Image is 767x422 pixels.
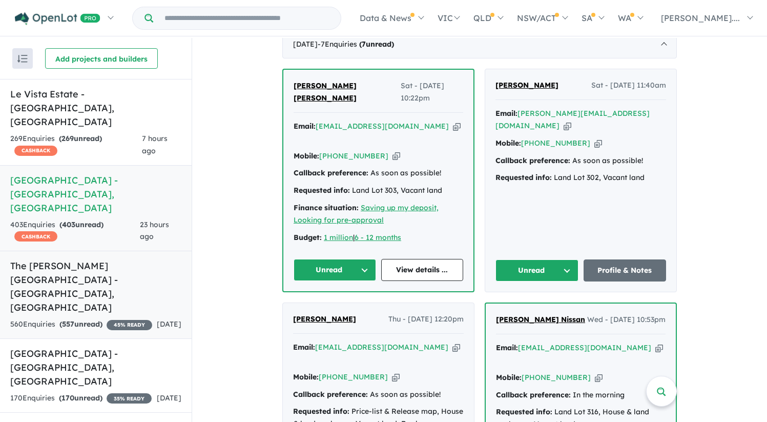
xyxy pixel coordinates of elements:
a: [EMAIL_ADDRESS][DOMAIN_NAME] [518,343,651,352]
strong: Email: [495,109,517,118]
strong: Mobile: [294,151,319,160]
strong: Mobile: [495,138,521,148]
strong: Callback preference: [496,390,571,399]
span: [DATE] [157,393,181,403]
strong: Requested info: [495,173,552,182]
img: Openlot PRO Logo White [15,12,100,25]
strong: Email: [294,122,316,131]
div: Land Lot 303, Vacant land [294,185,463,197]
a: [PHONE_NUMBER] [319,372,388,381]
div: | [294,232,463,244]
span: Sat - [DATE] 11:40am [591,79,666,92]
span: - 7 Enquir ies [318,39,394,49]
a: [PHONE_NUMBER] [319,151,388,160]
strong: Email: [496,343,518,352]
button: Copy [452,342,460,353]
button: Copy [594,138,602,149]
span: 170 [61,393,74,403]
span: [PERSON_NAME] Nissan [496,315,585,324]
a: 1 million [324,233,353,242]
span: 7 [362,39,366,49]
span: 35 % READY [107,393,152,404]
button: Add projects and builders [45,48,158,69]
strong: Mobile: [496,373,522,382]
div: 170 Enquir ies [10,392,152,405]
button: Copy [392,151,400,162]
a: [PERSON_NAME] [495,79,558,92]
a: [PHONE_NUMBER] [521,138,590,148]
span: [PERSON_NAME] [495,81,558,90]
button: Unread [294,259,376,281]
span: [DATE] [157,319,181,329]
button: Copy [392,372,400,383]
strong: Requested info: [293,407,349,416]
a: [PERSON_NAME] Nissan [496,314,585,326]
h5: [GEOGRAPHIC_DATA] - [GEOGRAPHIC_DATA] , [GEOGRAPHIC_DATA] [10,347,181,388]
div: As soon as possible! [495,155,666,167]
div: As soon as possible! [294,167,463,179]
strong: Budget: [294,233,322,242]
a: [PERSON_NAME][EMAIL_ADDRESS][DOMAIN_NAME] [495,109,650,130]
a: View details ... [381,259,464,281]
a: Saving up my deposit, Looking for pre-approval [294,203,439,225]
div: 269 Enquir ies [10,133,142,157]
h5: [GEOGRAPHIC_DATA] - [GEOGRAPHIC_DATA] , [GEOGRAPHIC_DATA] [10,173,181,215]
div: 403 Enquir ies [10,219,140,244]
div: As soon as possible! [293,389,464,401]
button: Copy [595,372,603,383]
div: In the morning [496,389,666,401]
span: 45 % READY [107,320,152,330]
a: [PERSON_NAME] [PERSON_NAME] [294,80,401,105]
span: Sat - [DATE] 10:22pm [401,80,463,105]
span: 7 hours ago [142,134,168,155]
span: 557 [62,319,74,329]
span: 403 [62,220,75,229]
strong: Callback preference: [293,390,368,399]
strong: Finance situation: [294,203,359,212]
input: Try estate name, suburb, builder or developer [155,7,339,29]
img: sort.svg [17,55,28,63]
a: 6 - 12 months [355,233,401,242]
strong: Callback preference: [495,156,570,165]
button: Copy [453,121,461,132]
span: CASHBACK [14,231,57,242]
span: CASHBACK [14,146,57,156]
span: 269 [61,134,74,143]
div: Land Lot 302, Vacant land [495,172,666,184]
button: Unread [495,259,578,282]
strong: ( unread) [59,393,102,403]
span: Wed - [DATE] 10:53pm [587,314,666,326]
h5: The [PERSON_NAME][GEOGRAPHIC_DATA] - [GEOGRAPHIC_DATA] , [GEOGRAPHIC_DATA] [10,259,181,314]
strong: Mobile: [293,372,319,381]
strong: ( unread) [59,134,102,143]
span: 23 hours ago [140,220,169,242]
a: [PHONE_NUMBER] [522,373,591,382]
div: [DATE] [282,30,677,59]
a: [EMAIL_ADDRESS][DOMAIN_NAME] [316,122,449,131]
a: Profile & Notes [584,259,667,282]
strong: Requested info: [294,186,350,195]
span: [PERSON_NAME] [293,314,356,324]
span: Thu - [DATE] 12:20pm [388,313,464,326]
button: Copy [564,120,571,131]
strong: Email: [293,343,315,352]
span: [PERSON_NAME] [PERSON_NAME] [294,81,357,103]
button: Copy [655,343,663,353]
strong: ( unread) [359,39,394,49]
h5: Le Vista Estate - [GEOGRAPHIC_DATA] , [GEOGRAPHIC_DATA] [10,87,181,129]
span: [PERSON_NAME].... [661,13,740,23]
a: [EMAIL_ADDRESS][DOMAIN_NAME] [315,343,448,352]
strong: ( unread) [59,220,103,229]
strong: ( unread) [59,319,102,329]
a: [PERSON_NAME] [293,313,356,326]
strong: Requested info: [496,407,552,416]
strong: Callback preference: [294,168,368,177]
div: 560 Enquir ies [10,318,152,331]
